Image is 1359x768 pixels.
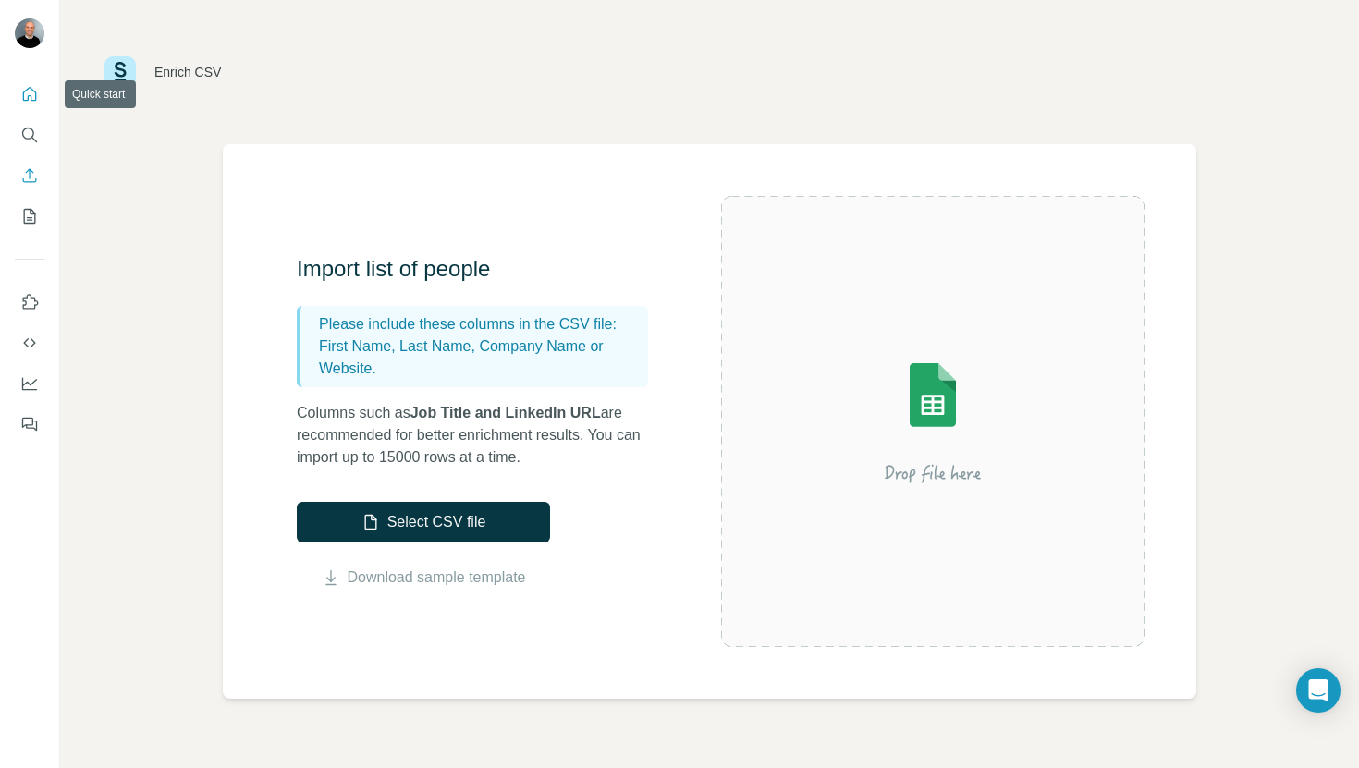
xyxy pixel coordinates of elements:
p: Please include these columns in the CSV file: [319,313,641,335]
button: Select CSV file [297,502,550,542]
div: Enrich CSV [154,63,221,81]
img: Surfe Illustration - Drop file here or select below [766,311,1099,532]
button: Download sample template [297,567,550,589]
button: Dashboard [15,367,44,400]
button: Search [15,118,44,152]
button: My lists [15,200,44,233]
span: Job Title and LinkedIn URL [410,405,601,421]
button: Use Surfe API [15,326,44,360]
p: Columns such as are recommended for better enrichment results. You can import up to 15000 rows at... [297,402,667,469]
p: First Name, Last Name, Company Name or Website. [319,335,641,380]
a: Download sample template [348,567,526,589]
h3: Import list of people [297,254,667,284]
button: Feedback [15,408,44,441]
img: Surfe Logo [104,56,136,88]
div: Open Intercom Messenger [1296,668,1341,713]
button: Quick start [15,78,44,111]
button: Use Surfe on LinkedIn [15,286,44,319]
img: Avatar [15,18,44,48]
button: Enrich CSV [15,159,44,192]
